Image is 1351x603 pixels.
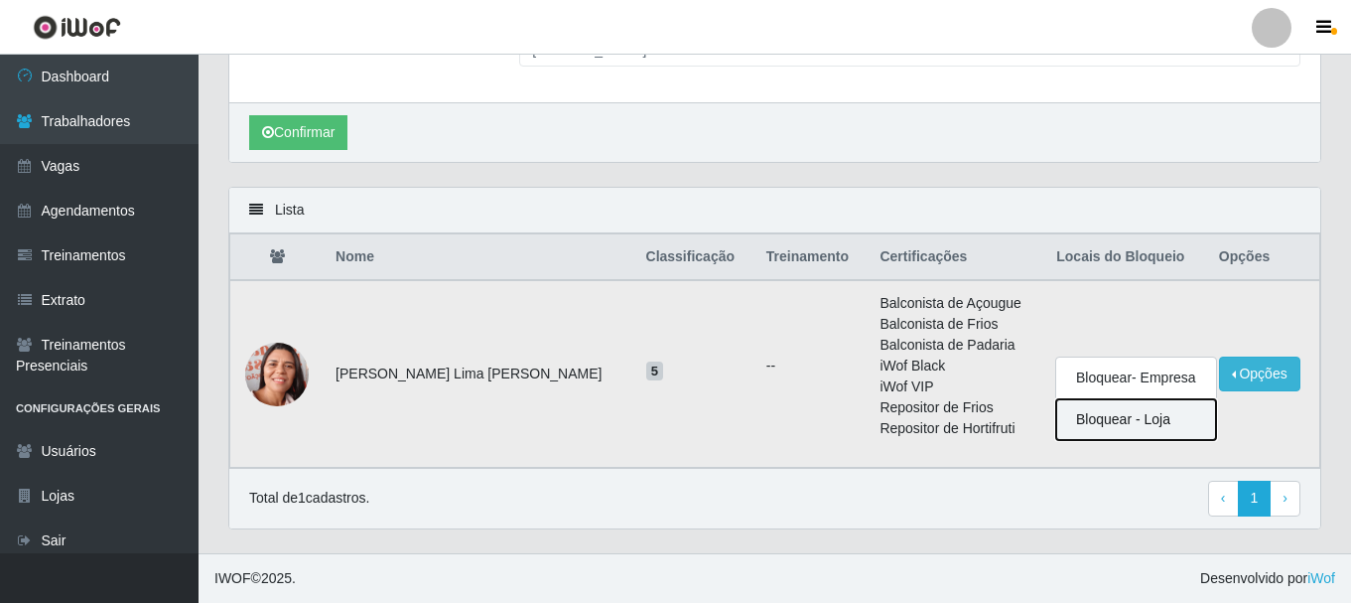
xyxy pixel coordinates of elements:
[1208,481,1300,517] nav: pagination
[249,115,347,150] button: Confirmar
[229,188,1320,233] div: Lista
[868,234,1044,281] th: Certificações
[766,356,857,377] ul: --
[879,418,1032,439] li: Repositor de Hortifruti
[1221,490,1226,506] span: ‹
[1307,570,1335,586] a: iWof
[879,377,1032,397] li: iWof VIP
[1200,568,1335,589] span: Desenvolvido por
[1056,399,1216,440] button: Bloquear - Loja
[634,234,754,281] th: Classificação
[1219,357,1300,391] button: Opções
[879,293,1032,314] li: Balconista de Açougue
[1238,481,1272,517] a: 1
[1207,234,1320,281] th: Opções
[324,280,633,468] td: [PERSON_NAME] Lima [PERSON_NAME]
[214,568,296,589] span: © 2025 .
[1270,481,1300,517] a: Next
[1208,481,1239,517] a: Previous
[245,334,309,414] img: 1691278015351.jpeg
[879,356,1032,377] li: iWof Black
[754,234,869,281] th: Treinamento
[249,488,369,509] p: Total de 1 cadastros.
[646,362,664,381] span: 5
[33,15,121,40] img: CoreUI Logo
[1283,490,1287,506] span: ›
[214,570,251,586] span: IWOF
[879,397,1032,418] li: Repositor de Frios
[1044,234,1207,281] th: Locais do Bloqueio
[879,335,1032,356] li: Balconista de Padaria
[879,314,1032,335] li: Balconista de Frios
[324,234,633,281] th: Nome
[1056,358,1216,399] button: Bloquear - Empresa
